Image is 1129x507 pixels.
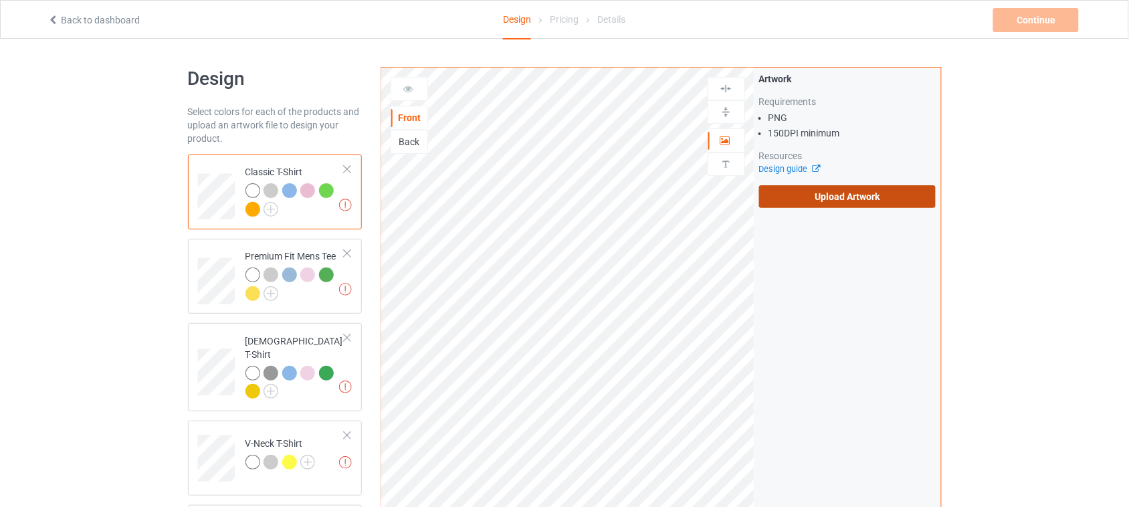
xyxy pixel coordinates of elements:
[188,323,363,411] div: [DEMOGRAPHIC_DATA] T-Shirt
[720,82,732,95] img: svg%3E%0A
[768,126,936,140] li: 150 DPI minimum
[245,334,345,398] div: [DEMOGRAPHIC_DATA] T-Shirt
[339,381,352,393] img: exclamation icon
[264,286,278,301] img: svg+xml;base64,PD94bWwgdmVyc2lvbj0iMS4wIiBlbmNvZGluZz0iVVRGLTgiPz4KPHN2ZyB3aWR0aD0iMjJweCIgaGVpZ2...
[550,1,579,38] div: Pricing
[391,135,427,148] div: Back
[188,105,363,145] div: Select colors for each of the products and upload an artwork file to design your product.
[188,421,363,496] div: V-Neck T-Shirt
[503,1,531,39] div: Design
[245,165,345,215] div: Classic T-Shirt
[759,149,936,163] div: Resources
[391,111,427,124] div: Front
[759,72,936,86] div: Artwork
[768,111,936,124] li: PNG
[188,67,363,91] h1: Design
[720,158,732,171] img: svg%3E%0A
[264,202,278,217] img: svg+xml;base64,PD94bWwgdmVyc2lvbj0iMS4wIiBlbmNvZGluZz0iVVRGLTgiPz4KPHN2ZyB3aWR0aD0iMjJweCIgaGVpZ2...
[47,15,140,25] a: Back to dashboard
[188,155,363,229] div: Classic T-Shirt
[339,456,352,469] img: exclamation icon
[720,106,732,118] img: svg%3E%0A
[245,437,316,469] div: V-Neck T-Shirt
[264,384,278,399] img: svg+xml;base64,PD94bWwgdmVyc2lvbj0iMS4wIiBlbmNvZGluZz0iVVRGLTgiPz4KPHN2ZyB3aWR0aD0iMjJweCIgaGVpZ2...
[339,283,352,296] img: exclamation icon
[300,455,315,470] img: svg+xml;base64,PD94bWwgdmVyc2lvbj0iMS4wIiBlbmNvZGluZz0iVVRGLTgiPz4KPHN2ZyB3aWR0aD0iMjJweCIgaGVpZ2...
[245,249,345,300] div: Premium Fit Mens Tee
[759,185,936,208] label: Upload Artwork
[759,164,820,174] a: Design guide
[339,199,352,211] img: exclamation icon
[598,1,626,38] div: Details
[188,239,363,314] div: Premium Fit Mens Tee
[759,95,936,108] div: Requirements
